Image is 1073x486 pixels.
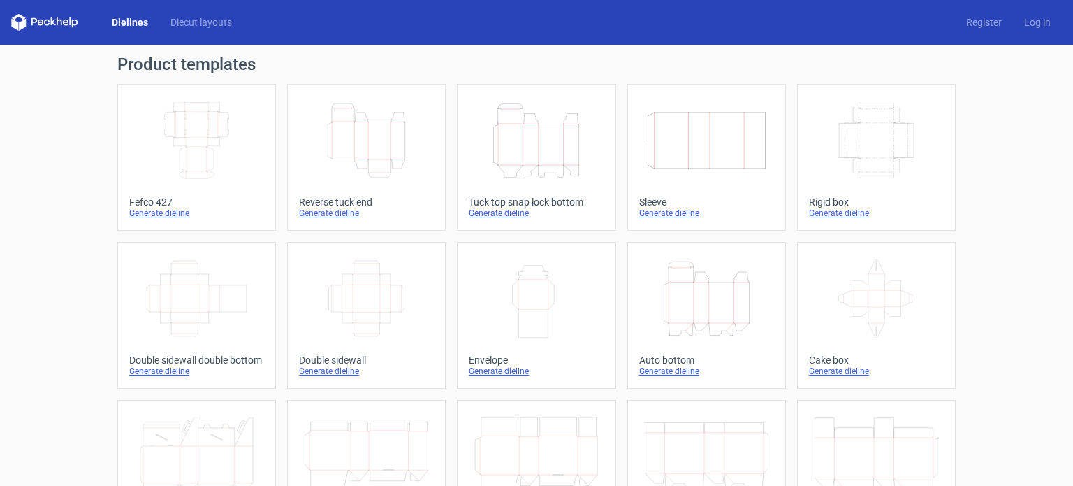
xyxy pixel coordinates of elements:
[159,15,243,29] a: Diecut layouts
[639,366,774,377] div: Generate dieline
[457,84,615,231] a: Tuck top snap lock bottomGenerate dieline
[469,355,604,366] div: Envelope
[101,15,159,29] a: Dielines
[1013,15,1062,29] a: Log in
[299,355,434,366] div: Double sidewall
[809,208,944,219] div: Generate dieline
[797,84,956,231] a: Rigid boxGenerate dieline
[117,84,276,231] a: Fefco 427Generate dieline
[469,196,604,208] div: Tuck top snap lock bottom
[287,84,446,231] a: Reverse tuck endGenerate dieline
[299,208,434,219] div: Generate dieline
[809,196,944,208] div: Rigid box
[639,196,774,208] div: Sleeve
[469,208,604,219] div: Generate dieline
[469,366,604,377] div: Generate dieline
[129,196,264,208] div: Fefco 427
[299,366,434,377] div: Generate dieline
[117,56,956,73] h1: Product templates
[797,242,956,389] a: Cake boxGenerate dieline
[627,84,786,231] a: SleeveGenerate dieline
[627,242,786,389] a: Auto bottomGenerate dieline
[809,366,944,377] div: Generate dieline
[287,242,446,389] a: Double sidewallGenerate dieline
[129,208,264,219] div: Generate dieline
[129,355,264,366] div: Double sidewall double bottom
[129,366,264,377] div: Generate dieline
[117,242,276,389] a: Double sidewall double bottomGenerate dieline
[639,208,774,219] div: Generate dieline
[639,355,774,366] div: Auto bottom
[809,355,944,366] div: Cake box
[299,196,434,208] div: Reverse tuck end
[955,15,1013,29] a: Register
[457,242,615,389] a: EnvelopeGenerate dieline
